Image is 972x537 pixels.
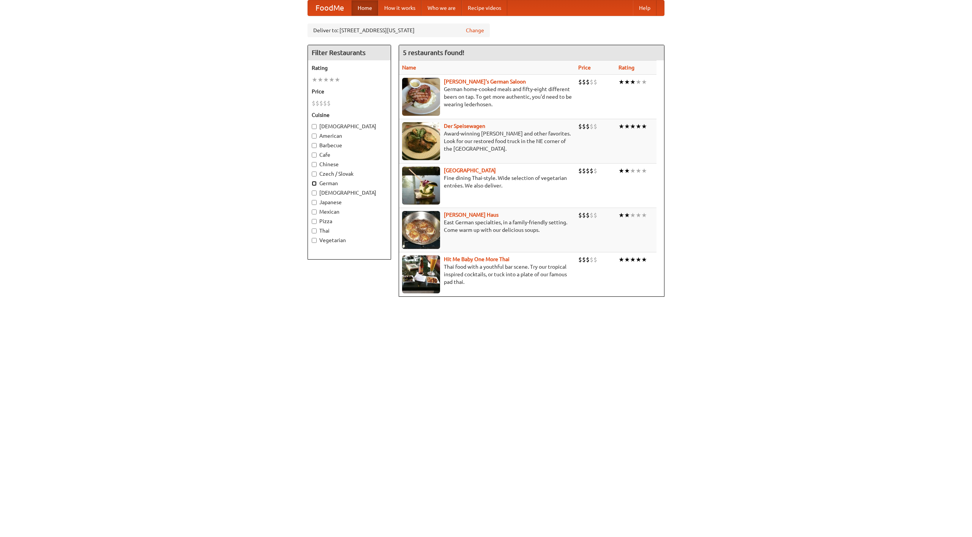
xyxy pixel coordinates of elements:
h5: Cuisine [312,111,387,119]
li: $ [590,122,593,131]
li: ★ [624,78,630,86]
label: German [312,180,387,187]
ng-pluralize: 5 restaurants found! [403,49,464,56]
li: ★ [641,211,647,219]
a: Recipe videos [462,0,507,16]
li: $ [590,167,593,175]
li: ★ [641,167,647,175]
label: Japanese [312,198,387,206]
li: ★ [630,122,636,131]
li: ★ [641,122,647,131]
li: ★ [619,122,624,131]
a: Name [402,65,416,71]
li: ★ [624,255,630,264]
input: Cafe [312,153,317,157]
li: ★ [636,122,641,131]
li: ★ [312,76,317,84]
li: $ [586,78,590,86]
li: $ [312,99,316,107]
li: $ [593,255,597,264]
p: German home-cooked meals and fifty-eight different beers on tap. To get more authentic, you'd nee... [402,85,572,108]
li: $ [578,122,582,131]
li: $ [319,99,323,107]
li: $ [590,255,593,264]
li: $ [590,78,593,86]
li: ★ [641,78,647,86]
a: FoodMe [308,0,352,16]
p: Award-winning [PERSON_NAME] and other favorites. Look for our restored food truck in the NE corne... [402,130,572,153]
label: Thai [312,227,387,235]
li: ★ [619,167,624,175]
input: [DEMOGRAPHIC_DATA] [312,124,317,129]
a: Help [633,0,656,16]
li: ★ [624,122,630,131]
h5: Rating [312,64,387,72]
li: $ [593,78,597,86]
li: $ [590,211,593,219]
li: ★ [329,76,335,84]
a: Who we are [421,0,462,16]
label: Cafe [312,151,387,159]
img: babythai.jpg [402,255,440,293]
div: Deliver to: [STREET_ADDRESS][US_STATE] [308,24,490,37]
li: $ [578,255,582,264]
li: ★ [641,255,647,264]
li: $ [327,99,331,107]
li: $ [582,255,586,264]
img: esthers.jpg [402,78,440,116]
li: $ [578,167,582,175]
input: [DEMOGRAPHIC_DATA] [312,191,317,195]
label: Chinese [312,161,387,168]
a: How it works [378,0,421,16]
li: ★ [630,211,636,219]
li: $ [582,122,586,131]
h5: Price [312,88,387,95]
li: ★ [630,255,636,264]
img: satay.jpg [402,167,440,205]
input: American [312,134,317,139]
a: Price [578,65,591,71]
a: Change [466,27,484,34]
li: $ [586,255,590,264]
a: Rating [619,65,634,71]
li: $ [323,99,327,107]
a: Home [352,0,378,16]
input: Pizza [312,219,317,224]
a: Der Speisewagen [444,123,485,129]
a: [PERSON_NAME]'s German Saloon [444,79,526,85]
li: ★ [619,255,624,264]
input: Czech / Slovak [312,172,317,176]
a: [GEOGRAPHIC_DATA] [444,167,496,173]
li: $ [578,211,582,219]
input: Mexican [312,209,317,214]
li: ★ [636,167,641,175]
input: Chinese [312,162,317,167]
label: Barbecue [312,142,387,149]
input: Vegetarian [312,238,317,243]
label: [DEMOGRAPHIC_DATA] [312,189,387,197]
input: German [312,181,317,186]
label: Pizza [312,217,387,225]
img: speisewagen.jpg [402,122,440,160]
label: [DEMOGRAPHIC_DATA] [312,123,387,130]
img: kohlhaus.jpg [402,211,440,249]
li: $ [593,211,597,219]
p: Fine dining Thai-style. Wide selection of vegetarian entrées. We also deliver. [402,174,572,189]
label: Vegetarian [312,236,387,244]
li: $ [586,122,590,131]
label: Mexican [312,208,387,216]
p: Thai food with a youthful bar scene. Try our tropical inspired cocktails, or tuck into a plate of... [402,263,572,286]
li: ★ [619,211,624,219]
label: American [312,132,387,140]
a: Hit Me Baby One More Thai [444,256,510,262]
a: [PERSON_NAME] Haus [444,212,499,218]
li: $ [316,99,319,107]
li: $ [582,167,586,175]
li: ★ [630,167,636,175]
li: ★ [619,78,624,86]
li: $ [582,78,586,86]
